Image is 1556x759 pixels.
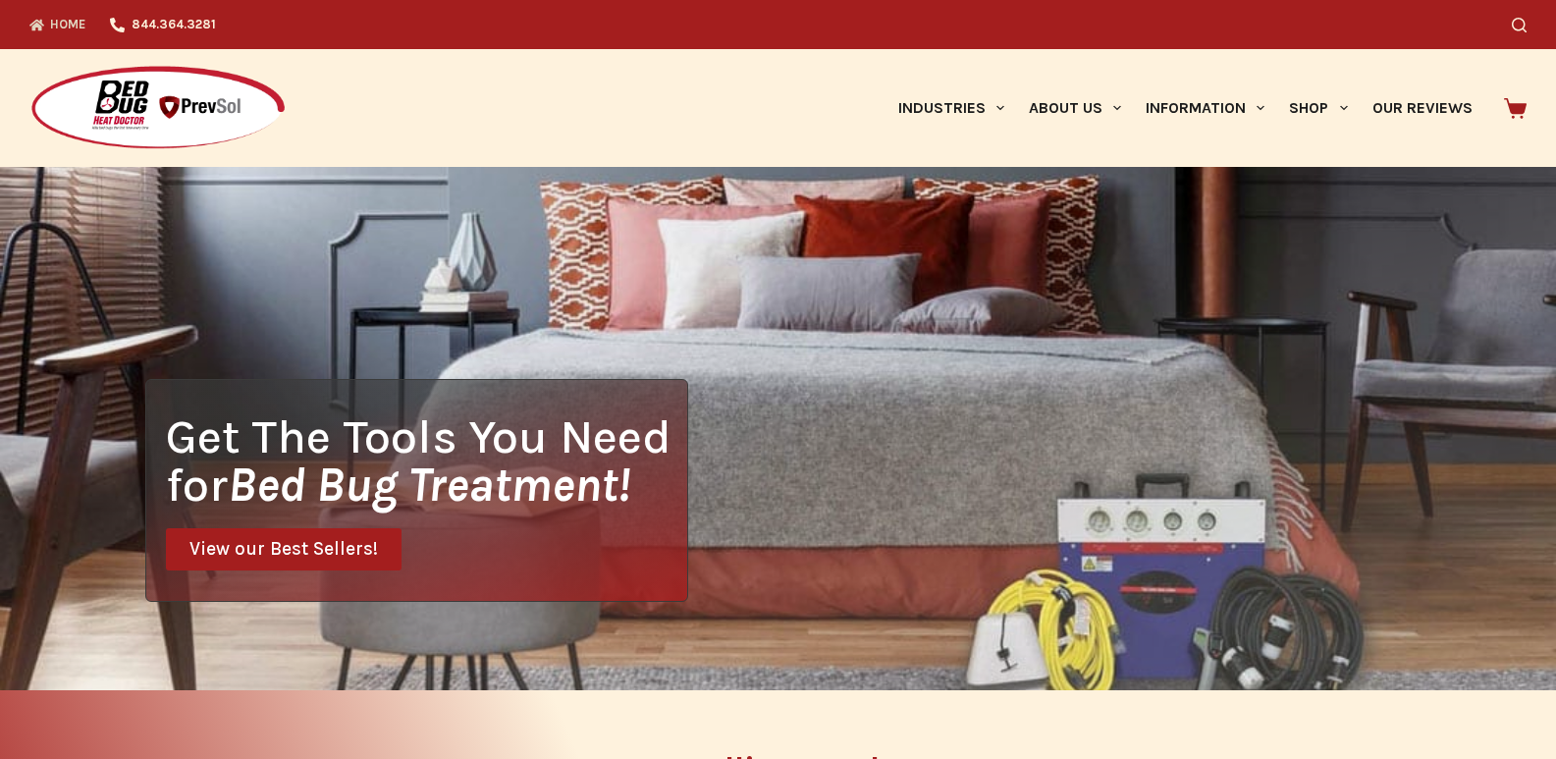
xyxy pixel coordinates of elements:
[228,457,630,513] i: Bed Bug Treatment!
[885,49,1016,167] a: Industries
[189,540,378,559] span: View our Best Sellers!
[885,49,1484,167] nav: Primary
[166,412,687,509] h1: Get The Tools You Need for
[1277,49,1360,167] a: Shop
[1512,18,1527,32] button: Search
[1134,49,1277,167] a: Information
[29,65,287,152] img: Prevsol/Bed Bug Heat Doctor
[166,528,402,570] a: View our Best Sellers!
[1360,49,1484,167] a: Our Reviews
[1016,49,1133,167] a: About Us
